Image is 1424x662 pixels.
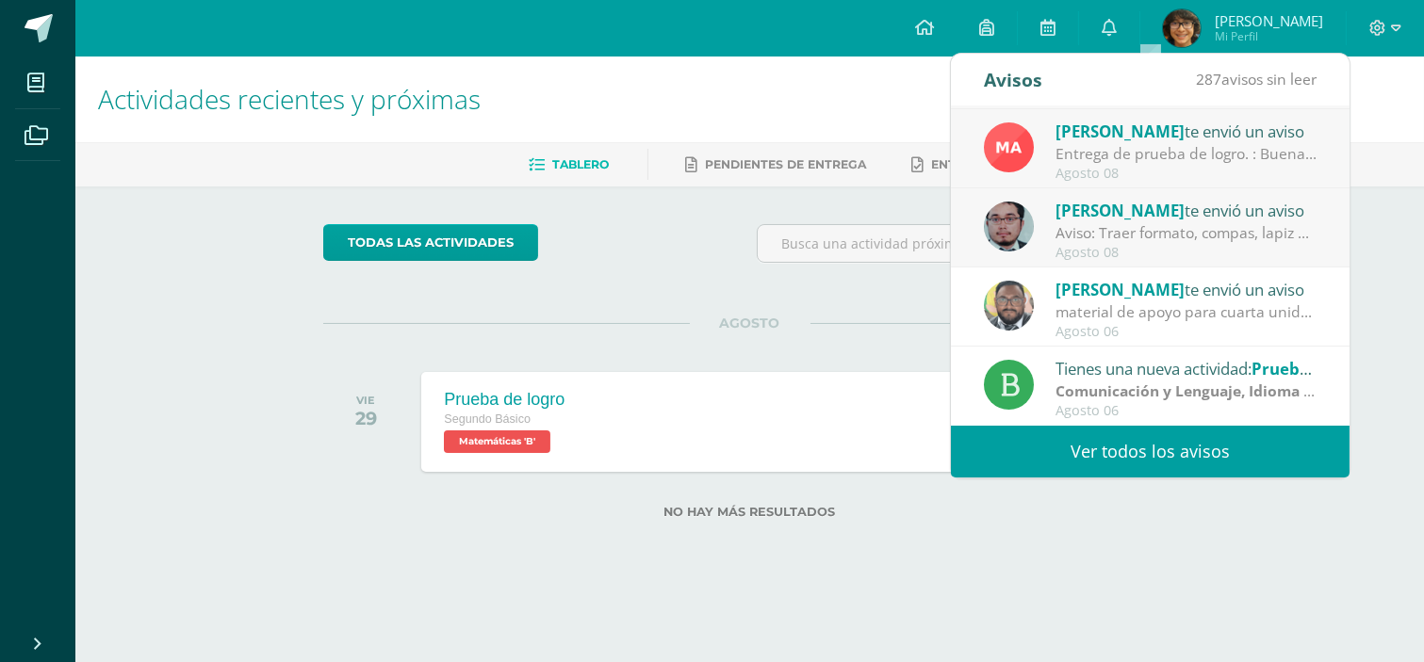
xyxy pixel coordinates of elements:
[1056,198,1318,222] div: te envió un aviso
[98,81,481,117] span: Actividades recientes y próximas
[1056,301,1318,323] div: material de apoyo para cuarta unidad : descargar material de apoyo y leer
[1056,121,1185,142] span: [PERSON_NAME]
[1056,119,1318,143] div: te envió un aviso
[1056,380,1318,402] div: | Prueba de Logro
[1252,358,1376,379] span: Prueba de logro
[1056,222,1318,244] div: Aviso: Traer formato, compas, lapiz 6B para ejercicio
[706,157,867,171] span: Pendientes de entrega
[1056,380,1361,401] strong: Comunicación y Lenguaje, Idioma Español
[758,225,1175,262] input: Busca una actividad próxima aquí...
[932,157,1016,171] span: Entregadas
[1056,143,1318,165] div: Entrega de prueba de logro. : Buenas tardes, estimados estudiantes y padres de familia. Por este ...
[984,122,1034,172] img: 0fd6451cf16eae051bb176b5d8bc5f11.png
[1215,28,1323,44] span: Mi Perfil
[355,394,377,407] div: VIE
[951,426,1350,477] a: Ver todos los avisos
[1056,324,1318,340] div: Agosto 06
[355,407,377,429] div: 29
[984,202,1034,251] img: 5fac68162d5e1b6fbd390a6ac50e103d.png
[444,412,531,426] span: Segundo Básico
[444,390,565,410] div: Prueba de logro
[1056,166,1318,182] div: Agosto 08
[984,281,1034,331] img: 712781701cd376c1a616437b5c60ae46.png
[1056,245,1318,261] div: Agosto 08
[1163,9,1201,47] img: 4eb4fd2c4d5ca0361bd25a1735ef3642.png
[530,150,610,180] a: Tablero
[323,505,1176,519] label: No hay más resultados
[1056,356,1318,380] div: Tienes una nueva actividad:
[1196,69,1317,89] span: avisos sin leer
[1196,69,1221,89] span: 287
[553,157,610,171] span: Tablero
[1056,403,1318,419] div: Agosto 06
[690,315,810,331] span: AGOSTO
[984,54,1042,105] div: Avisos
[1056,277,1318,301] div: te envió un aviso
[1056,279,1185,300] span: [PERSON_NAME]
[444,430,550,453] span: Matemáticas 'B'
[686,150,867,180] a: Pendientes de entrega
[1215,11,1323,30] span: [PERSON_NAME]
[323,224,538,261] a: todas las Actividades
[912,150,1016,180] a: Entregadas
[1056,200,1185,221] span: [PERSON_NAME]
